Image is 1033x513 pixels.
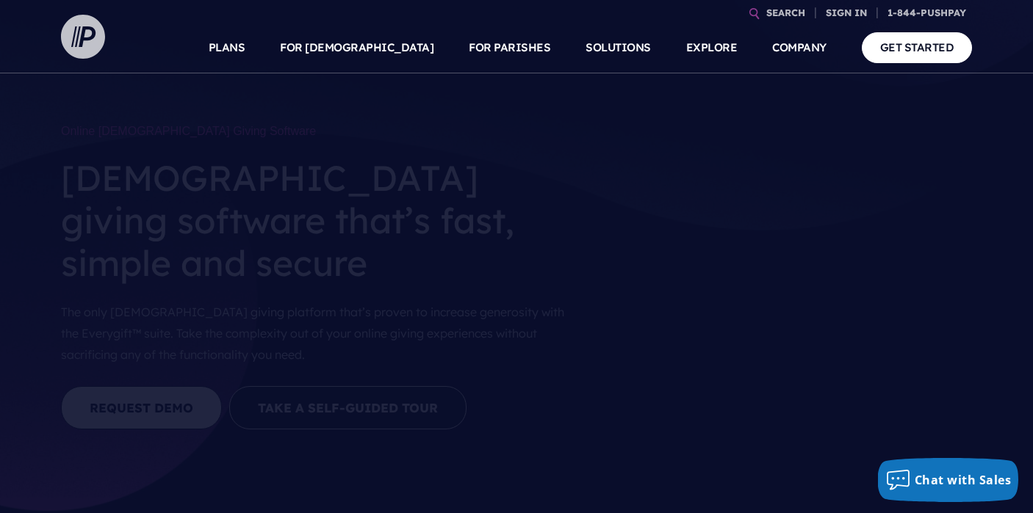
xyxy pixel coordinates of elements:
a: FOR PARISHES [469,22,550,73]
span: Chat with Sales [915,472,1012,488]
button: Chat with Sales [878,458,1019,502]
a: SOLUTIONS [586,22,651,73]
a: FOR [DEMOGRAPHIC_DATA] [280,22,433,73]
a: PLANS [209,22,245,73]
a: EXPLORE [686,22,738,73]
a: GET STARTED [862,32,973,62]
a: COMPANY [772,22,827,73]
